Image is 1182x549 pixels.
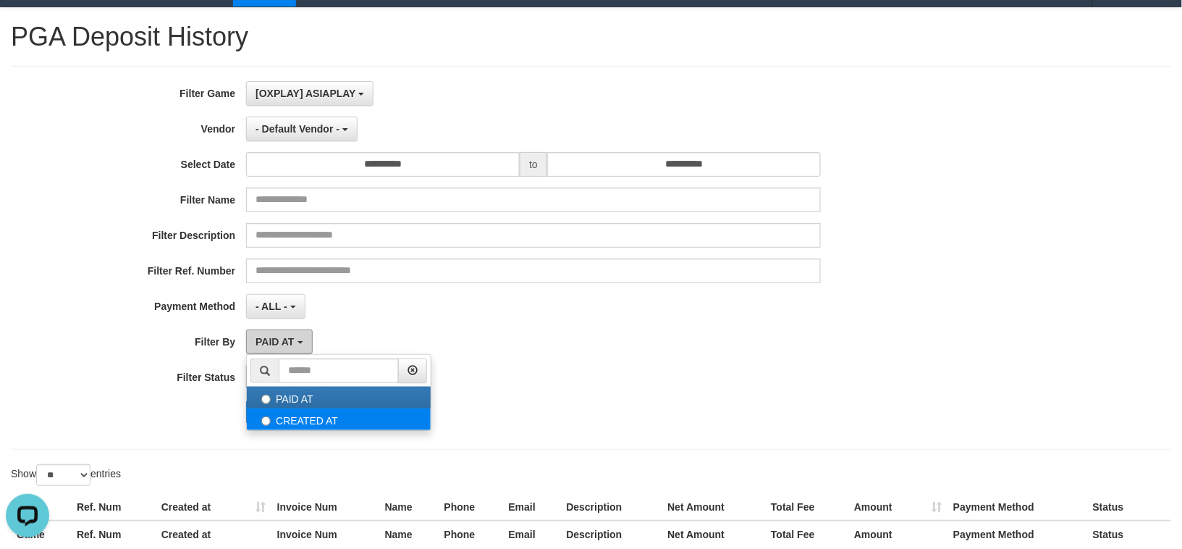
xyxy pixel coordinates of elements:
th: Payment Method [947,521,1087,548]
th: Created at [156,494,271,521]
th: Ref. Num [71,494,156,521]
th: Total Fee [765,494,848,521]
th: Invoice Num [271,521,379,548]
button: - ALL - [246,294,305,319]
th: Total Fee [765,521,848,548]
button: PAID AT [246,330,312,354]
span: - ALL - [256,301,287,312]
th: Amount [848,494,947,521]
th: Phone [439,494,503,521]
span: to [520,152,547,177]
button: Open LiveChat chat widget [6,6,49,49]
h1: PGA Deposit History [11,22,1171,51]
th: Amount [848,521,947,548]
th: Email [503,521,561,548]
th: Status [1087,494,1171,521]
input: CREATED AT [261,416,271,426]
th: Name [379,521,439,548]
th: Name [379,494,439,521]
th: Invoice Num [271,494,379,521]
button: - Default Vendor - [246,117,358,141]
span: - Default Vendor - [256,123,339,135]
th: Phone [439,521,503,548]
th: Email [503,494,561,521]
th: Payment Method [947,494,1087,521]
th: Net Amount [662,494,765,521]
label: CREATED AT [247,408,431,430]
select: Showentries [36,464,90,486]
span: [OXPLAY] ASIAPLAY [256,88,355,99]
button: [OXPLAY] ASIAPLAY [246,81,373,106]
input: PAID AT [261,395,271,404]
span: PAID AT [256,336,294,348]
th: Created at [156,521,271,548]
label: PAID AT [247,387,431,408]
th: Ref. Num [71,521,156,548]
th: Description [561,521,662,548]
label: Show entries [11,464,121,486]
th: Net Amount [662,521,765,548]
th: Description [561,494,662,521]
th: Status [1087,521,1171,548]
